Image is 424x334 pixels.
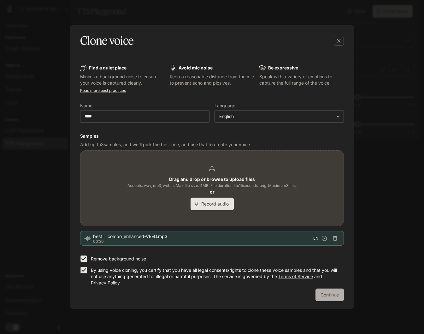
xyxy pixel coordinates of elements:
p: Name [80,104,92,108]
span: Accepts: wav, mp3, webm. Max file size: 4MB. File duration 5 to 15 seconds long. Maximum 3 files. [127,182,297,189]
div: English [219,113,333,120]
p: Language [215,104,235,108]
p: Remove background noise [91,256,146,262]
b: Avoid mic noise [179,65,213,70]
a: Privacy Policy [91,280,120,285]
b: or [210,189,215,194]
a: Read more best practices [80,88,126,93]
p: Add up to 3 samples, and we'll pick the best one, and use that to create your voice [80,141,344,148]
h5: Clone voice [80,33,133,49]
p: Speak with a variety of emotions to capture the full range of the voice. [259,74,344,86]
button: Continue [315,289,344,301]
div: English [215,113,344,120]
a: Terms of Service [278,274,313,279]
b: Be expressive [268,65,298,70]
span: best lil combo_enhanced-VEED.mp3 [93,233,313,240]
b: Find a quiet place [89,65,127,70]
p: Minimize background noise to ensure your voice is captured clearly. [80,74,165,86]
span: EN [313,235,318,242]
p: 00:30 [93,240,313,243]
p: Keep a reasonable distance from the mic to prevent echo and plosives. [170,74,254,86]
button: Record audio [191,198,234,210]
b: Drag and drop or browse to upload files [169,176,255,182]
h6: Samples [80,133,344,139]
p: By using voice cloning, you certify that you have all legal consents/rights to clone these voice ... [91,267,339,286]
